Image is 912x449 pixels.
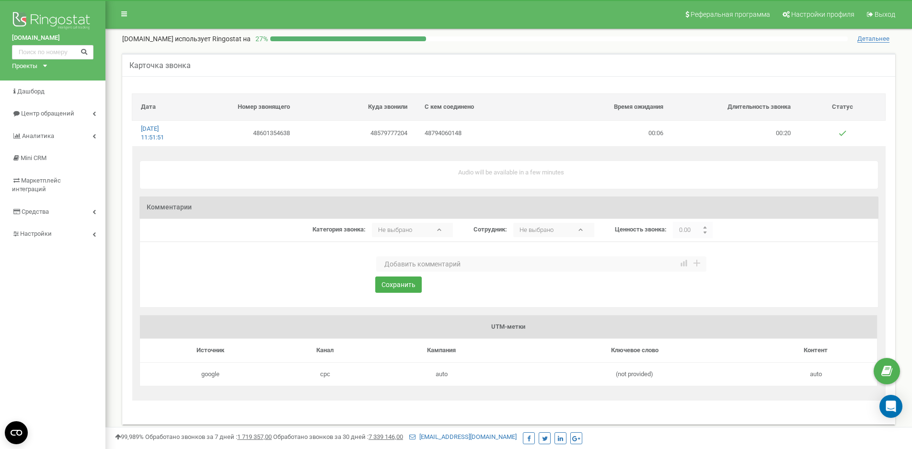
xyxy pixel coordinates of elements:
span: Обработано звонков за 30 дней : [273,433,403,440]
p: Audio will be available in a few minutes [151,168,871,177]
th: Дата [132,94,182,121]
p: Не выбрано [513,223,580,237]
div: Open Intercom Messenger [879,395,902,418]
span: Mini CRM [21,154,46,161]
span: использует Ringostat на [175,35,251,43]
th: Номер звонящего [182,94,299,121]
td: 48794060148 [416,120,544,146]
td: google [139,362,281,386]
b: ▾ [580,223,594,237]
td: Канал [281,339,369,363]
td: Источник [139,339,281,363]
td: auto [369,362,515,386]
td: Контент [755,339,877,363]
span: Настройки [20,230,52,237]
h3: Комментарии [139,196,878,218]
span: Настройки профиля [791,11,854,18]
p: [DOMAIN_NAME] [122,34,251,44]
p: Не выбрано [372,223,439,237]
label: Ценность звонка: [615,225,667,234]
th: С кем соединено [416,94,544,121]
a: [DOMAIN_NAME] [12,34,93,43]
h5: Карточка звонка [129,61,191,70]
p: 27 % [251,34,270,44]
td: Кампания [369,339,515,363]
td: UTM-метки [139,315,877,339]
a: [DATE] 11:51:51 [141,125,164,141]
span: Центр обращений [21,110,74,117]
th: Статус [799,94,885,121]
img: Ringostat logo [12,10,93,34]
u: 7 339 146,00 [369,433,403,440]
td: 00:06 [544,120,672,146]
b: ▾ [439,223,453,237]
span: Дашборд [17,88,45,95]
button: Сохранить [375,276,422,293]
span: 99,989% [115,433,144,440]
input: Поиск по номеру [12,45,93,59]
td: Ключевое слово [514,339,754,363]
a: [EMAIL_ADDRESS][DOMAIN_NAME] [409,433,517,440]
u: 1 719 357,00 [237,433,272,440]
td: 00:20 [672,120,800,146]
th: Длительность звонка [672,94,800,121]
span: Аналитика [22,132,54,139]
div: Проекты [12,62,37,71]
td: cpc [281,362,369,386]
span: Обработано звонков за 7 дней : [145,433,272,440]
label: Сотрудник: [473,225,507,234]
button: Open CMP widget [5,421,28,444]
th: Куда звонили [299,94,416,121]
span: Реферальная программа [691,11,770,18]
span: Средства [22,208,49,215]
img: Отвечен [839,129,846,137]
span: Выход [875,11,895,18]
td: 48579777204 [299,120,416,146]
span: Маркетплейс интеграций [12,177,61,193]
span: Детальнее [857,35,889,43]
label: Категория звонка: [312,225,366,234]
td: 48601354638 [182,120,299,146]
td: auto [755,362,877,386]
th: Время ожидания [544,94,672,121]
td: (not provided) [514,362,754,386]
